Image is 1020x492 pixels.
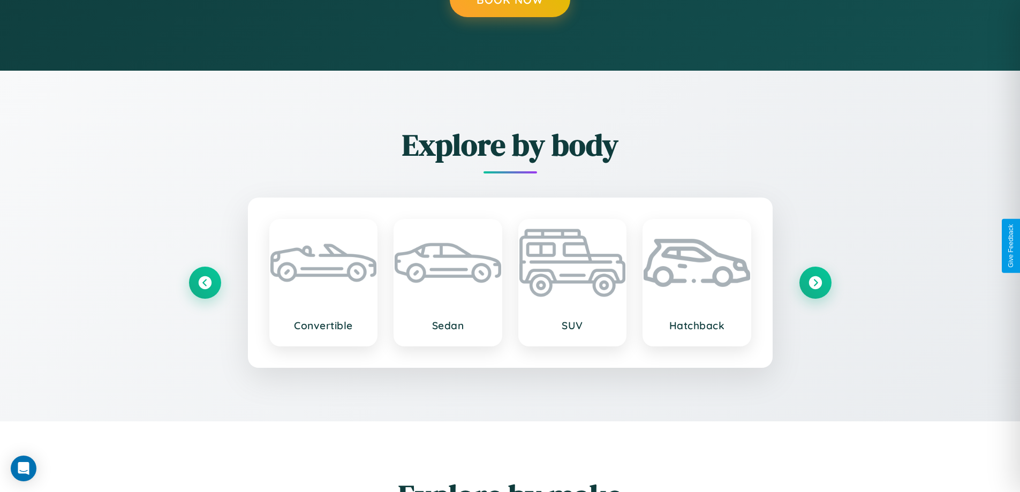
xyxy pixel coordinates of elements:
[1007,224,1015,268] div: Give Feedback
[405,319,490,332] h3: Sedan
[281,319,366,332] h3: Convertible
[189,124,832,165] h2: Explore by body
[11,456,36,481] div: Open Intercom Messenger
[530,319,615,332] h3: SUV
[654,319,739,332] h3: Hatchback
